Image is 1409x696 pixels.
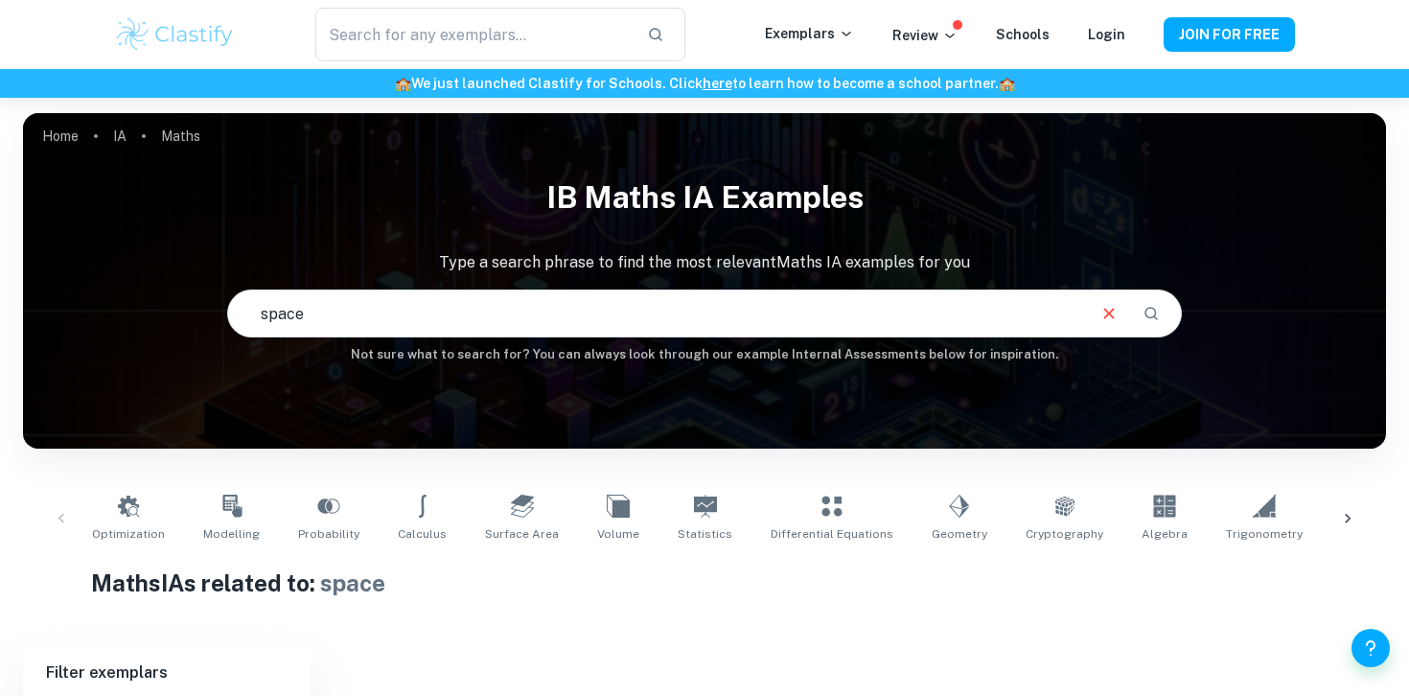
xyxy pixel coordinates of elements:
span: Volume [597,525,639,543]
span: Geometry [932,525,987,543]
button: JOIN FOR FREE [1164,17,1295,52]
a: IA [113,123,127,150]
p: Exemplars [765,23,854,44]
span: Differential Equations [771,525,893,543]
h6: We just launched Clastify for Schools. Click to learn how to become a school partner. [4,73,1405,94]
span: Probability [298,525,359,543]
p: Review [892,25,958,46]
a: Schools [996,27,1050,42]
span: space [320,569,385,596]
span: Modelling [203,525,260,543]
span: Optimization [92,525,165,543]
span: 🏫 [395,76,411,91]
span: Algebra [1142,525,1188,543]
span: Calculus [398,525,447,543]
button: Clear [1091,295,1127,332]
input: E.g. neural networks, space, population modelling... [228,287,1082,340]
button: Help and Feedback [1351,629,1390,667]
h1: Maths IAs related to: [91,566,1318,600]
a: Home [42,123,79,150]
img: Clastify logo [114,15,236,54]
h6: Not sure what to search for? You can always look through our example Internal Assessments below f... [23,345,1386,364]
a: Login [1088,27,1125,42]
span: 🏫 [999,76,1015,91]
p: Maths [161,126,200,147]
span: Cryptography [1026,525,1103,543]
h1: IB Maths IA examples [23,167,1386,228]
span: Statistics [678,525,732,543]
span: Trigonometry [1226,525,1303,543]
span: Surface Area [485,525,559,543]
input: Search for any exemplars... [315,8,632,61]
p: Type a search phrase to find the most relevant Maths IA examples for you [23,251,1386,274]
a: here [703,76,732,91]
button: Search [1135,297,1167,330]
